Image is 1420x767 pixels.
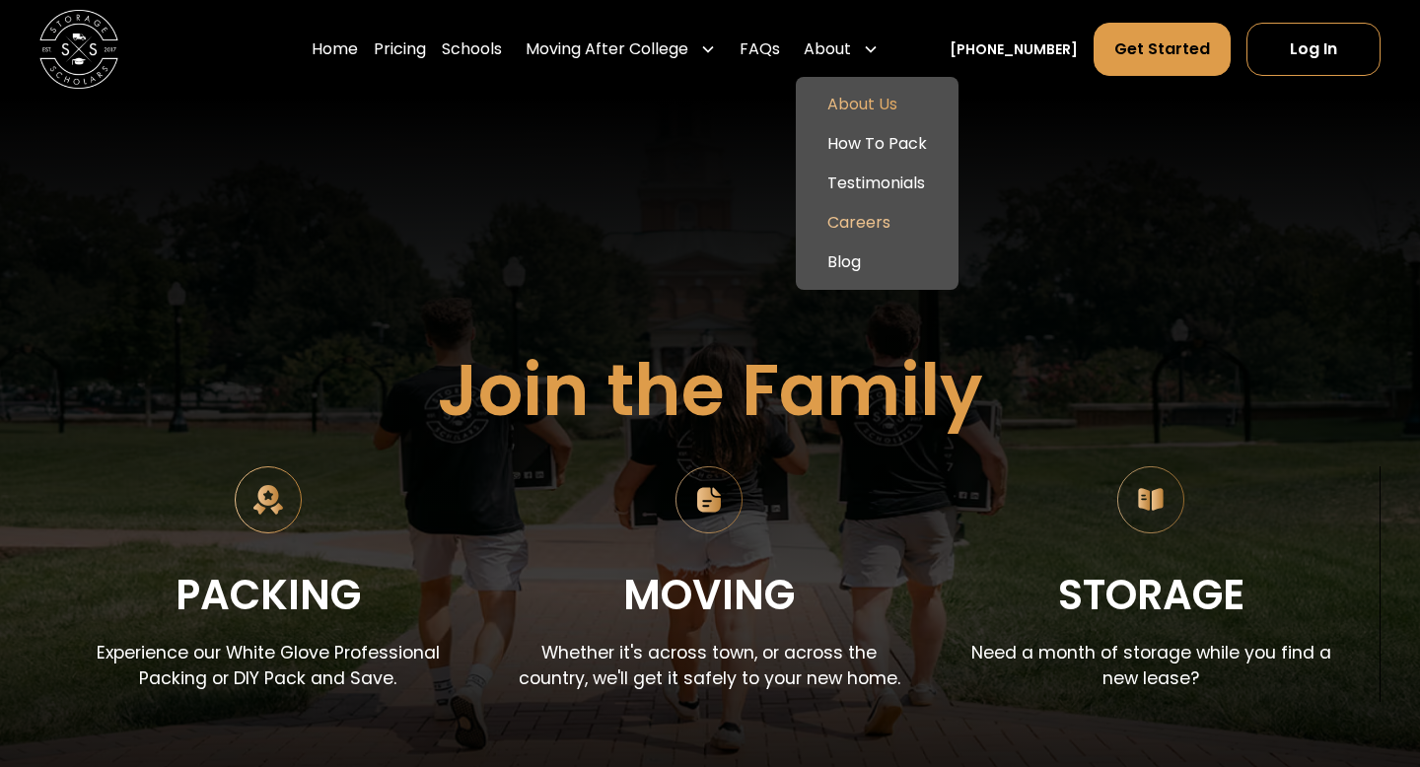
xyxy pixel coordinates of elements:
div: About [796,22,887,77]
a: How To Pack [804,124,951,164]
nav: About [796,77,958,290]
div: Moving After College [526,37,688,61]
p: Experience our White Glove Professional Packing or DIY Pack and Save. [71,640,465,692]
a: Get Started [1094,23,1231,76]
div: Moving [623,563,795,629]
div: Moving After College [518,22,724,77]
h1: Join the Family [437,351,983,429]
a: Blog [804,243,951,282]
div: Storage [1058,563,1244,629]
a: Log In [1246,23,1381,76]
a: About Us [804,85,951,124]
a: Home [312,22,358,77]
a: Careers [804,203,951,243]
div: Packing [176,563,361,629]
div: About [804,37,851,61]
a: Schools [442,22,502,77]
a: [PHONE_NUMBER] [950,39,1078,60]
a: FAQs [740,22,780,77]
a: Testimonials [804,164,951,203]
p: Whether it's across town, or across the country, we'll get it safely to your new home. [513,640,907,692]
p: Need a month of storage while you find a new lease? [954,640,1348,692]
a: Pricing [374,22,426,77]
img: Storage Scholars main logo [39,10,118,89]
